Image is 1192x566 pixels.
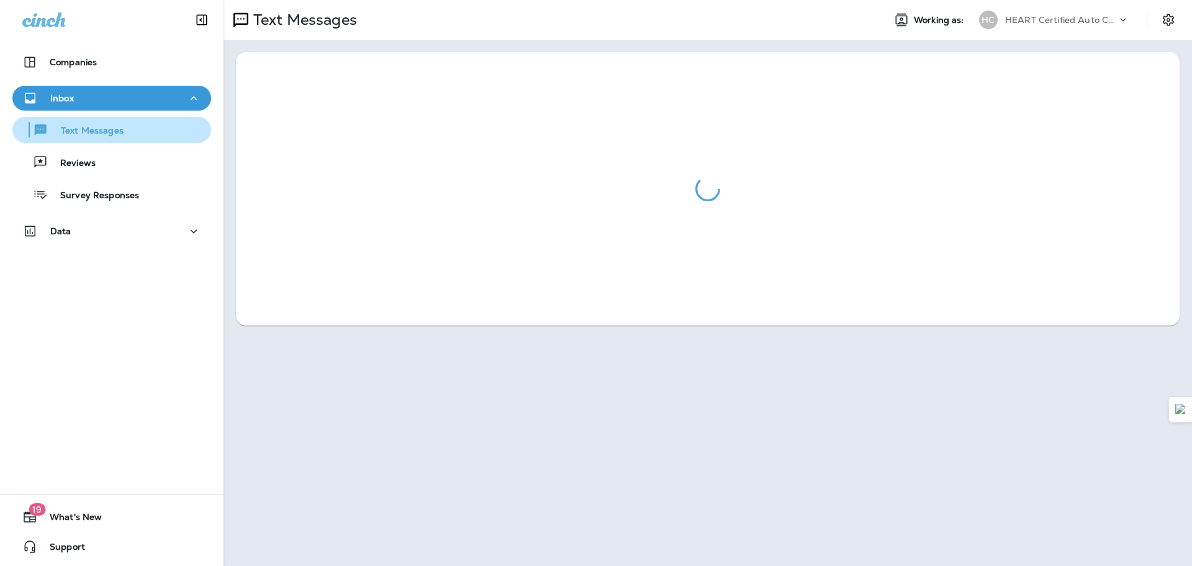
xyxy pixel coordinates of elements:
img: Detect Auto [1175,404,1186,415]
button: Settings [1157,9,1180,31]
button: 19What's New [12,504,211,529]
button: Collapse Sidebar [184,7,219,32]
p: HEART Certified Auto Care [1005,15,1117,25]
p: Data [50,226,71,236]
p: Inbox [50,93,74,103]
div: HC [979,11,998,29]
button: Support [12,534,211,559]
span: What's New [37,512,102,527]
button: Survey Responses [12,181,211,208]
button: Companies [12,50,211,75]
button: Inbox [12,86,211,111]
p: Survey Responses [48,190,139,202]
span: Working as: [914,15,967,25]
span: Support [37,542,85,557]
button: Data [12,219,211,244]
button: Reviews [12,149,211,175]
span: 19 [29,503,45,516]
p: Text Messages [48,126,124,137]
p: Companies [50,57,97,67]
button: Text Messages [12,117,211,143]
p: Reviews [48,158,96,170]
p: Text Messages [248,11,357,29]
